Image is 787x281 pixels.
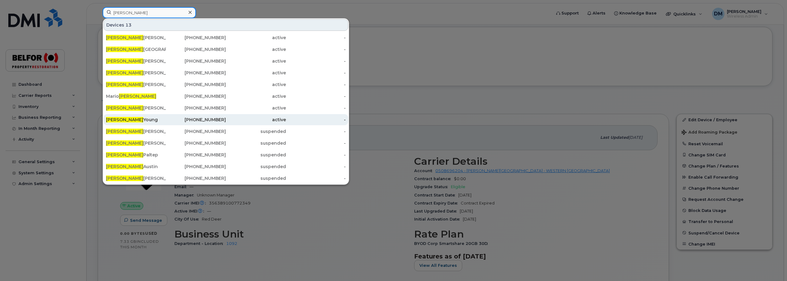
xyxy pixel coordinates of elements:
span: [PERSON_NAME] [106,70,143,76]
div: [PHONE_NUMBER] [166,117,226,123]
div: active [226,70,286,76]
span: [PERSON_NAME] [106,140,143,146]
div: - [286,81,346,88]
a: [PERSON_NAME]Young[PHONE_NUMBER]active- [104,114,348,125]
div: active [226,46,286,52]
div: suspended [226,128,286,134]
div: - [286,58,346,64]
span: [PERSON_NAME] [106,152,143,158]
div: [PHONE_NUMBER] [166,58,226,64]
div: [PERSON_NAME] [106,128,166,134]
a: [PERSON_NAME][PERSON_NAME][PHONE_NUMBER]active- [104,79,348,90]
a: [PERSON_NAME][PERSON_NAME][PHONE_NUMBER]active- [104,56,348,67]
a: [PERSON_NAME][PERSON_NAME][PHONE_NUMBER]suspended- [104,126,348,137]
div: - [286,46,346,52]
div: - [286,35,346,41]
div: suspended [226,140,286,146]
div: [PERSON_NAME] [106,81,166,88]
a: [PERSON_NAME][PERSON_NAME][PHONE_NUMBER]active- [104,102,348,114]
span: [PERSON_NAME] [106,176,143,181]
span: [PERSON_NAME] [106,58,143,64]
a: [PERSON_NAME]Austin[PHONE_NUMBER]suspended- [104,161,348,172]
div: - [286,163,346,170]
div: [PHONE_NUMBER] [166,140,226,146]
span: [PERSON_NAME] [106,47,143,52]
span: [PERSON_NAME] [106,35,143,40]
div: - [286,70,346,76]
div: [PERSON_NAME] [106,58,166,64]
div: - [286,93,346,99]
div: [PHONE_NUMBER] [166,35,226,41]
div: [PHONE_NUMBER] [166,175,226,181]
div: Austin [106,163,166,170]
div: suspended [226,152,286,158]
div: suspended [226,163,286,170]
div: suspended [226,175,286,181]
span: [PERSON_NAME] [106,164,143,169]
a: [PERSON_NAME][PERSON_NAME][PHONE_NUMBER]active- [104,32,348,43]
div: - [286,117,346,123]
div: - [286,128,346,134]
div: [PERSON_NAME] [106,175,166,181]
div: [PHONE_NUMBER] [166,70,226,76]
input: Find something... [103,7,196,18]
div: active [226,35,286,41]
div: [PHONE_NUMBER] [166,163,226,170]
a: [PERSON_NAME][PERSON_NAME][PHONE_NUMBER]suspended- [104,173,348,184]
div: active [226,105,286,111]
div: active [226,117,286,123]
div: - [286,152,346,158]
a: [PERSON_NAME][PERSON_NAME][PHONE_NUMBER]suspended- [104,138,348,149]
span: [PERSON_NAME] [106,82,143,87]
div: active [226,81,286,88]
div: Devices [104,19,348,31]
div: active [226,58,286,64]
div: - [286,140,346,146]
div: [PERSON_NAME] [106,35,166,41]
div: [PHONE_NUMBER] [166,105,226,111]
div: [PHONE_NUMBER] [166,93,226,99]
div: [PERSON_NAME] [106,140,166,146]
div: [PHONE_NUMBER] [166,46,226,52]
span: [PERSON_NAME] [106,117,143,122]
span: 13 [125,22,132,28]
div: [GEOGRAPHIC_DATA] [106,46,166,52]
div: [PERSON_NAME] [106,70,166,76]
span: [PERSON_NAME] [106,129,143,134]
a: Mario[PERSON_NAME][PHONE_NUMBER]active- [104,91,348,102]
div: - [286,105,346,111]
a: [PERSON_NAME][PERSON_NAME][PHONE_NUMBER]active- [104,67,348,78]
div: Mario [106,93,166,99]
div: Paltep [106,152,166,158]
div: Young [106,117,166,123]
div: [PERSON_NAME] [106,105,166,111]
a: [PERSON_NAME]Paltep[PHONE_NUMBER]suspended- [104,149,348,160]
div: [PHONE_NUMBER] [166,81,226,88]
div: [PHONE_NUMBER] [166,128,226,134]
a: [PERSON_NAME][GEOGRAPHIC_DATA][PHONE_NUMBER]active- [104,44,348,55]
div: [PHONE_NUMBER] [166,152,226,158]
div: - [286,175,346,181]
div: active [226,93,286,99]
span: [PERSON_NAME] [106,105,143,111]
span: [PERSON_NAME] [119,93,156,99]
